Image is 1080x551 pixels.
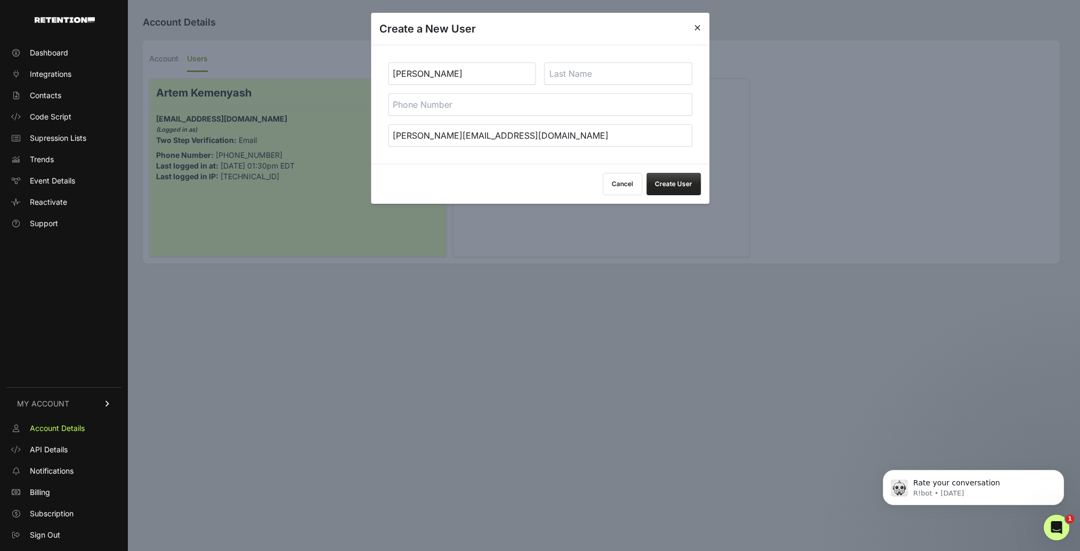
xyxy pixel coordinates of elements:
a: Subscription [6,505,121,522]
a: Code Script [6,108,121,125]
input: Phone Number [388,93,692,116]
span: Event Details [30,175,75,186]
img: Retention.com [35,17,95,23]
a: Billing [6,484,121,501]
a: Notifications [6,462,121,480]
span: Billing [30,487,50,498]
input: Last Name [545,62,693,85]
span: Contacts [30,90,61,101]
a: MY ACCOUNT [6,387,121,420]
span: 1 [1066,515,1074,523]
span: Account Details [30,423,85,434]
a: Account Details [6,420,121,437]
a: Dashboard [6,44,121,61]
button: Create User [646,173,701,195]
a: Integrations [6,66,121,83]
span: Notifications [30,466,74,476]
a: API Details [6,441,121,458]
span: Code Script [30,111,71,122]
span: Subscription [30,508,74,519]
a: Supression Lists [6,130,121,147]
span: Dashboard [30,47,68,58]
span: Sign Out [30,530,60,540]
a: Reactivate [6,194,121,211]
span: Reactivate [30,197,67,207]
a: Event Details [6,172,121,189]
span: MY ACCOUNT [17,398,69,409]
span: Trends [30,154,54,165]
a: Contacts [6,87,121,104]
input: Email Address [388,124,692,147]
a: Trends [6,151,121,168]
a: Support [6,215,121,232]
span: Integrations [30,69,71,79]
input: First Name [388,62,536,85]
span: Support [30,218,58,229]
a: Sign Out [6,526,121,544]
iframe: Intercom notifications message [867,448,1080,522]
span: API Details [30,444,68,455]
h3: Create a New User [379,21,476,36]
span: Supression Lists [30,133,86,143]
iframe: Intercom live chat [1044,515,1069,540]
button: Cancel [603,173,642,195]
